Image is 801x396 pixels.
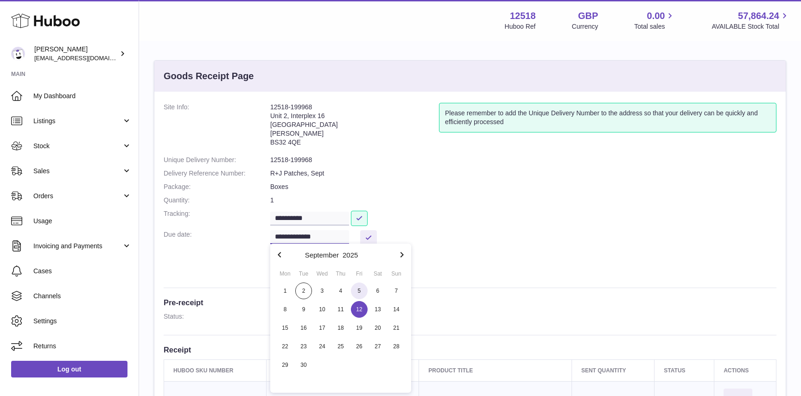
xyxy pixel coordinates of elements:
[294,282,313,300] button: 2
[33,217,132,226] span: Usage
[350,270,369,278] div: Fri
[277,320,293,336] span: 15
[164,103,270,151] dt: Site Info:
[164,196,270,205] dt: Quantity:
[369,301,386,318] span: 13
[294,319,313,337] button: 16
[369,300,387,319] button: 13
[164,156,270,164] dt: Unique Delivery Number:
[369,320,386,336] span: 20
[164,169,270,178] dt: Delivery Reference Number:
[351,338,368,355] span: 26
[34,54,136,62] span: [EMAIL_ADDRESS][DOMAIN_NAME]
[388,283,405,299] span: 7
[387,337,406,356] button: 28
[314,283,331,299] span: 3
[655,359,714,381] th: Status
[295,357,312,373] span: 30
[738,10,779,22] span: 57,864.24
[343,251,358,258] button: 2025
[634,22,675,31] span: Total sales
[295,338,312,355] span: 23
[351,320,368,336] span: 19
[647,10,665,22] span: 0.00
[332,301,349,318] span: 11
[294,300,313,319] button: 9
[276,282,294,300] button: 1
[351,301,368,318] span: 12
[369,282,387,300] button: 6
[294,270,313,278] div: Tue
[270,196,776,205] dd: 1
[11,47,25,61] img: caitlin@fancylamp.co
[369,338,386,355] span: 27
[313,270,331,278] div: Wed
[331,300,350,319] button: 11
[387,319,406,337] button: 21
[164,230,270,245] dt: Due date:
[332,320,349,336] span: 18
[164,182,270,191] dt: Package:
[33,167,122,176] span: Sales
[350,337,369,356] button: 26
[332,283,349,299] span: 4
[439,103,776,132] div: Please remember to add the Unique Delivery Number to the address so that your delivery can be qui...
[295,301,312,318] span: 9
[33,292,132,301] span: Channels
[277,338,293,355] span: 22
[276,270,294,278] div: Mon
[164,209,270,226] dt: Tracking:
[270,169,776,178] dd: R+J Patches, Sept
[505,22,536,31] div: Huboo Ref
[295,283,312,299] span: 2
[277,301,293,318] span: 8
[313,282,331,300] button: 3
[277,283,293,299] span: 1
[266,359,419,381] th: Product Identifier
[294,356,313,374] button: 30
[314,320,331,336] span: 17
[387,300,406,319] button: 14
[572,359,654,381] th: Sent Quantity
[634,10,675,31] a: 0.00 Total sales
[164,297,776,308] h3: Pre-receipt
[294,337,313,356] button: 23
[313,300,331,319] button: 10
[369,283,386,299] span: 6
[314,301,331,318] span: 10
[712,22,790,31] span: AVAILABLE Stock Total
[350,282,369,300] button: 5
[164,70,254,82] h3: Goods Receipt Page
[712,10,790,31] a: 57,864.24 AVAILABLE Stock Total
[331,270,350,278] div: Thu
[331,337,350,356] button: 25
[369,270,387,278] div: Sat
[33,317,132,326] span: Settings
[331,319,350,337] button: 18
[34,45,118,63] div: [PERSON_NAME]
[276,300,294,319] button: 8
[33,117,122,126] span: Listings
[388,338,405,355] span: 28
[332,338,349,355] span: 25
[276,319,294,337] button: 15
[351,283,368,299] span: 5
[270,182,776,191] dd: Boxes
[33,192,122,201] span: Orders
[33,92,132,101] span: My Dashboard
[369,319,387,337] button: 20
[388,301,405,318] span: 14
[33,342,132,351] span: Returns
[164,312,270,321] dt: Status:
[387,282,406,300] button: 7
[331,282,350,300] button: 4
[313,319,331,337] button: 17
[714,359,776,381] th: Actions
[164,359,267,381] th: Huboo SKU Number
[578,10,598,22] strong: GBP
[270,156,776,164] dd: 12518-199968
[369,337,387,356] button: 27
[33,267,132,276] span: Cases
[295,320,312,336] span: 16
[510,10,536,22] strong: 12518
